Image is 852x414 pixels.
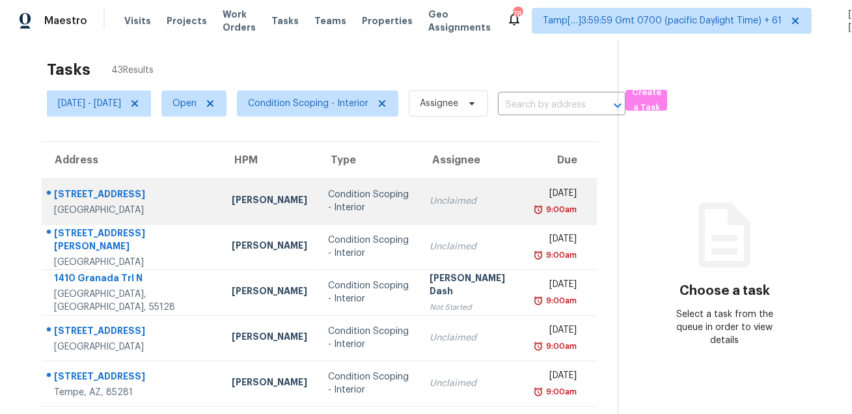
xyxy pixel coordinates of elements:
div: [DATE] [538,187,577,203]
span: Maestro [44,14,87,27]
span: Assignee [420,97,458,110]
div: [DATE] [538,324,577,340]
img: Overdue Alarm Icon [533,294,543,307]
div: [PERSON_NAME] [232,284,307,301]
th: Type [318,142,419,178]
div: 9:00am [543,340,577,353]
div: 9:00am [543,249,577,262]
div: [STREET_ADDRESS] [54,324,211,340]
img: Overdue Alarm Icon [533,249,543,262]
input: Search by address [498,95,589,115]
div: Unclaimed [430,195,517,208]
span: Condition Scoping - Interior [248,97,368,110]
div: [PERSON_NAME] [232,330,307,346]
div: Condition Scoping - Interior [328,370,409,396]
div: [DATE] [538,232,577,249]
div: 9:00am [543,385,577,398]
div: Select a task from the queue in order to view details [672,308,778,347]
span: Visits [124,14,151,27]
img: Overdue Alarm Icon [533,340,543,353]
div: [STREET_ADDRESS][PERSON_NAME] [54,227,211,256]
th: HPM [221,142,318,178]
div: Unclaimed [430,377,517,390]
div: [PERSON_NAME] Dash [430,271,517,301]
span: Tasks [271,16,299,25]
div: Not Started [430,301,517,314]
span: Tamp[…]3:59:59 Gmt 0700 (pacific Daylight Time) + 61 [543,14,782,27]
div: [STREET_ADDRESS] [54,370,211,386]
div: Condition Scoping - Interior [328,188,409,214]
th: Due [528,142,597,178]
img: Overdue Alarm Icon [533,385,543,398]
div: Tempe, AZ, 85281 [54,386,211,399]
div: 9:00am [543,294,577,307]
div: [DATE] [538,278,577,294]
img: Overdue Alarm Icon [533,203,543,216]
div: [PERSON_NAME] [232,239,307,255]
div: 9:00am [543,203,577,216]
div: Condition Scoping - Interior [328,279,409,305]
div: Condition Scoping - Interior [328,234,409,260]
div: 1410 Granada Trl N [54,271,211,288]
h3: Choose a task [680,284,770,297]
div: Unclaimed [430,331,517,344]
span: Properties [362,14,413,27]
div: [PERSON_NAME] [232,376,307,392]
div: [PERSON_NAME] [232,193,307,210]
div: [GEOGRAPHIC_DATA] [54,204,211,217]
h2: Tasks [47,63,90,76]
div: 784 [513,8,522,21]
div: [GEOGRAPHIC_DATA] [54,340,211,353]
span: Teams [314,14,346,27]
div: [DATE] [538,369,577,385]
div: Condition Scoping - Interior [328,325,409,351]
span: Geo Assignments [428,8,491,34]
div: Unclaimed [430,240,517,253]
button: Open [609,96,627,115]
div: [STREET_ADDRESS] [54,187,211,204]
button: Create a Task [625,90,667,111]
span: Projects [167,14,207,27]
span: Create a Task [632,85,661,115]
div: [GEOGRAPHIC_DATA] [54,256,211,269]
th: Address [42,142,221,178]
span: [DATE] - [DATE] [58,97,121,110]
span: Work Orders [223,8,256,34]
span: 43 Results [111,64,154,77]
th: Assignee [419,142,528,178]
span: Open [172,97,197,110]
div: [GEOGRAPHIC_DATA], [GEOGRAPHIC_DATA], 55128 [54,288,211,314]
